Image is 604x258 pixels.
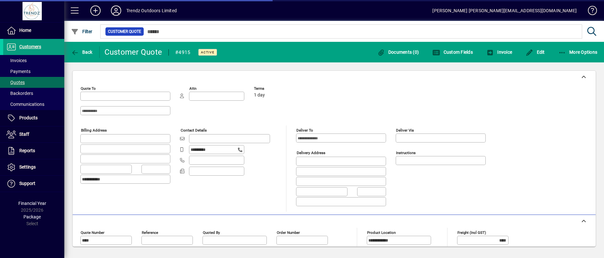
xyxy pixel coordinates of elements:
[583,1,596,22] a: Knowledge Base
[486,50,512,55] span: Invoice
[457,230,486,235] mat-label: Freight (incl GST)
[71,50,93,55] span: Back
[104,47,162,57] div: Customer Quote
[189,86,196,91] mat-label: Attn
[6,91,33,96] span: Backorders
[485,46,514,58] button: Invoice
[3,55,64,66] a: Invoices
[126,5,177,16] div: Trendz Outdoors Limited
[69,46,94,58] button: Back
[375,46,420,58] button: Documents (0)
[3,110,64,126] a: Products
[377,50,419,55] span: Documents (0)
[81,86,96,91] mat-label: Quote To
[254,93,265,98] span: 1 day
[6,102,44,107] span: Communications
[432,50,473,55] span: Custom Fields
[396,128,414,133] mat-label: Deliver via
[108,28,141,35] span: Customer Quote
[142,230,158,235] mat-label: Reference
[557,46,599,58] button: More Options
[18,201,46,206] span: Financial Year
[524,46,546,58] button: Edit
[558,50,598,55] span: More Options
[3,23,64,39] a: Home
[296,128,313,133] mat-label: Deliver To
[19,44,41,49] span: Customers
[3,88,64,99] a: Backorders
[19,148,35,153] span: Reports
[19,115,38,120] span: Products
[71,29,93,34] span: Filter
[3,77,64,88] a: Quotes
[3,66,64,77] a: Payments
[6,58,27,63] span: Invoices
[85,5,106,16] button: Add
[3,159,64,175] a: Settings
[106,5,126,16] button: Profile
[64,46,100,58] app-page-header-button: Back
[3,126,64,143] a: Staff
[254,87,293,91] span: Terms
[3,176,64,192] a: Support
[431,46,474,58] button: Custom Fields
[3,99,64,110] a: Communications
[175,47,190,58] div: #4915
[6,69,31,74] span: Payments
[19,28,31,33] span: Home
[203,230,220,235] mat-label: Quoted by
[201,50,214,54] span: Active
[19,132,29,137] span: Staff
[367,230,396,235] mat-label: Product location
[23,214,41,219] span: Package
[69,26,94,37] button: Filter
[19,181,35,186] span: Support
[396,151,416,155] mat-label: Instructions
[526,50,545,55] span: Edit
[432,5,577,16] div: [PERSON_NAME] [PERSON_NAME][EMAIL_ADDRESS][DOMAIN_NAME]
[6,80,25,85] span: Quotes
[3,143,64,159] a: Reports
[19,164,36,170] span: Settings
[81,230,104,235] mat-label: Quote number
[277,230,300,235] mat-label: Order number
